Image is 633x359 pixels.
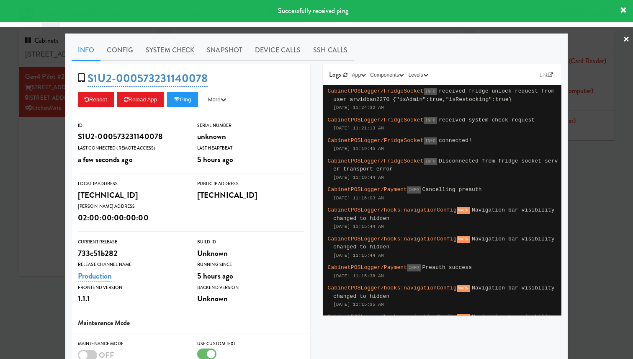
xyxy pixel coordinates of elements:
[328,158,424,164] span: CabinetPOSLogger/FridgeSocket
[100,40,139,61] a: Config
[167,92,198,107] button: Ping
[424,137,437,145] span: INFO
[78,318,130,328] span: Maintenance Mode
[328,285,457,291] span: CabinetPOSLogger/hooks:navigationConfig
[328,88,424,94] span: CabinetPOSLogger/FridgeSocket
[72,40,100,61] a: Info
[333,196,384,201] span: [DATE] 11:16:03 AM
[439,117,535,123] span: received system check request
[439,137,472,144] span: connected!
[333,285,555,300] span: Navigation bar visibility changed to hidden
[249,40,307,61] a: Device Calls
[78,284,185,292] div: Frontend Version
[78,292,185,306] div: 1.1.1
[333,207,555,222] span: Navigation bar visibility changed to hidden
[87,70,208,87] a: S1U2-000573231140078
[201,40,249,61] a: Snapshot
[197,121,304,130] div: Serial Number
[333,314,555,328] span: Navigation bar visibility changed to visible
[407,186,420,194] span: INFO
[333,105,384,110] span: [DATE] 11:24:32 AM
[78,129,185,144] div: S1U2-000573231140078
[197,292,304,306] div: Unknown
[457,285,470,292] span: WARN
[538,71,555,79] a: Link
[333,88,555,103] span: received fridge unlock request from user arwidban2270 {"isAdmin":true,"isRestocking":true}
[78,211,185,225] div: 02:00:00:00:00:00
[197,246,304,261] div: Unknown
[623,27,630,53] a: ×
[197,154,233,165] span: 5 hours ago
[329,70,341,79] span: Logs
[201,92,233,107] button: More
[78,261,185,269] div: Release Channel Name
[328,314,457,320] span: CabinetPOSLogger/hooks:navigationConfig
[328,117,424,123] span: CabinetPOSLogger/FridgeSocket
[333,302,384,307] span: [DATE] 11:15:35 AM
[333,224,384,229] span: [DATE] 11:15:44 AM
[328,264,407,271] span: CabinetPOSLogger/Payment
[197,284,304,292] div: Backend Version
[333,236,555,251] span: Navigation bar visibility changed to hidden
[333,158,558,173] span: Disconnected from fridge socket server transport error
[328,236,457,242] span: CabinetPOSLogger/hooks:navigationConfig
[78,270,112,282] a: Production
[328,137,424,144] span: CabinetPOSLogger/FridgeSocket
[333,253,384,258] span: [DATE] 11:15:44 AM
[78,340,185,348] div: Maintenance Mode
[197,270,233,282] span: 5 hours ago
[117,92,164,107] button: Reload App
[78,246,185,261] div: 733c51b282
[333,274,384,279] span: [DATE] 11:15:38 AM
[333,175,384,180] span: [DATE] 11:19:44 AM
[278,6,348,15] span: Successfully received ping
[78,238,185,246] div: Current Release
[78,154,133,165] span: a few seconds ago
[457,314,470,321] span: WARN
[333,126,384,131] span: [DATE] 11:21:13 AM
[422,186,482,193] span: Cancelling preauth
[424,88,437,95] span: INFO
[333,146,384,151] span: [DATE] 11:19:45 AM
[197,129,304,144] div: unknown
[406,71,430,79] button: Levels
[457,207,470,214] span: WARN
[78,202,185,211] div: [PERSON_NAME] Address
[197,261,304,269] div: Running Since
[424,158,437,165] span: INFO
[78,92,114,107] button: Reboot
[307,40,354,61] a: SSH Calls
[78,180,185,188] div: Local IP Address
[350,71,368,79] button: App
[368,71,406,79] button: Components
[197,180,304,188] div: Public IP Address
[197,144,304,152] div: Last Heartbeat
[407,264,420,271] span: INFO
[424,117,437,124] span: INFO
[78,121,185,130] div: ID
[139,40,201,61] a: System Check
[197,340,304,348] div: Use Custom Text
[422,264,472,271] span: Preauth success
[457,236,470,243] span: WARN
[78,188,185,202] div: [TECHNICAL_ID]
[78,144,185,152] div: Last Connected (Remote Access)
[197,188,304,202] div: [TECHNICAL_ID]
[328,186,407,193] span: CabinetPOSLogger/Payment
[197,238,304,246] div: Build Id
[328,207,457,213] span: CabinetPOSLogger/hooks:navigationConfig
